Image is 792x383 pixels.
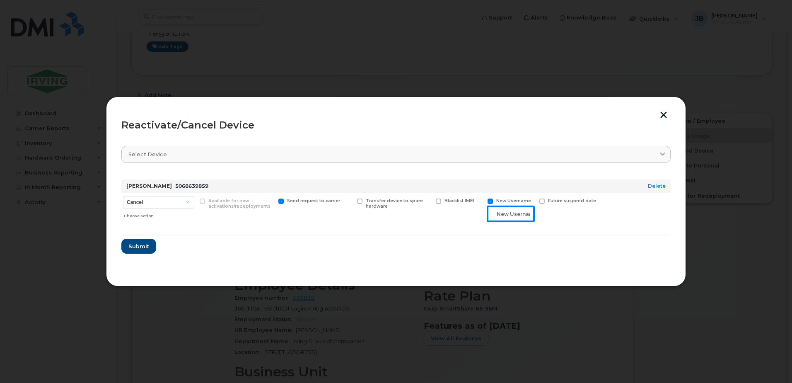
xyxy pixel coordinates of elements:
[121,120,671,130] div: Reactivate/Cancel Device
[366,198,423,209] span: Transfer device to spare hardware
[121,239,156,254] button: Submit
[175,183,208,189] span: 5068639859
[347,199,351,203] input: Transfer device to spare hardware
[529,199,534,203] input: Future suspend date
[496,198,531,204] span: New Username
[121,146,671,163] a: Select device
[426,199,430,203] input: Blacklist IMEI
[124,209,194,219] div: Choose action
[128,150,167,158] span: Select device
[268,199,273,203] input: Send request to carrier
[126,183,172,189] strong: [PERSON_NAME]
[128,242,149,250] span: Submit
[287,198,340,204] span: Send request to carrier
[444,198,474,204] span: Blacklist IMEI
[208,198,270,209] span: Available for new activations/redeployments
[488,206,534,221] input: New Username
[648,183,666,189] a: Delete
[478,199,482,203] input: New Username
[548,198,596,204] span: Future suspend date
[190,199,194,203] input: Available for new activations/redeployments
